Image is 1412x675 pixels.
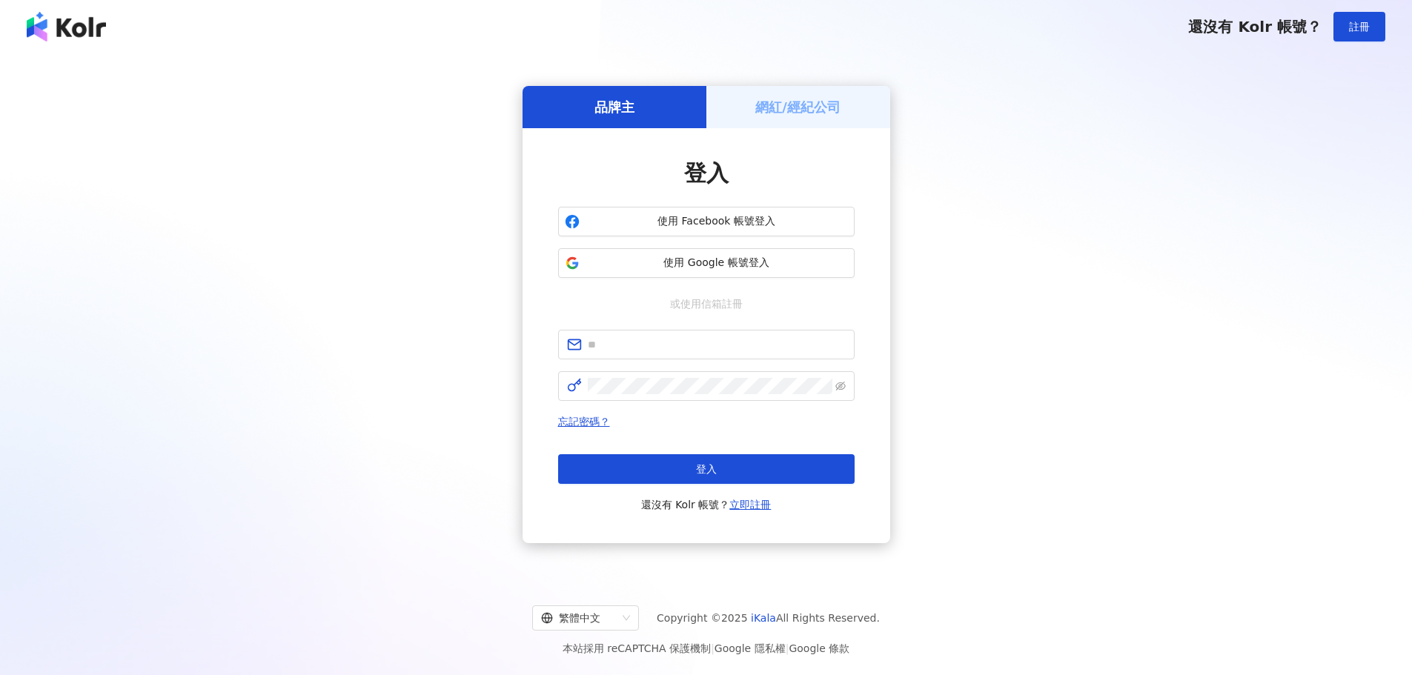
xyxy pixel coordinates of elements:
[684,160,729,186] span: 登入
[789,642,849,654] a: Google 條款
[786,642,789,654] span: |
[558,416,610,428] a: 忘記密碼？
[1333,12,1385,41] button: 註冊
[1188,18,1322,36] span: 還沒有 Kolr 帳號？
[563,639,849,657] span: 本站採用 reCAPTCHA 保護機制
[711,642,715,654] span: |
[558,454,855,484] button: 登入
[558,248,855,278] button: 使用 Google 帳號登入
[541,606,617,630] div: 繁體中文
[558,207,855,236] button: 使用 Facebook 帳號登入
[660,296,753,312] span: 或使用信箱註冊
[835,381,846,391] span: eye-invisible
[1349,21,1370,33] span: 註冊
[586,214,848,229] span: 使用 Facebook 帳號登入
[696,463,717,475] span: 登入
[594,98,634,116] h5: 品牌主
[715,642,786,654] a: Google 隱私權
[751,612,776,624] a: iKala
[657,609,880,627] span: Copyright © 2025 All Rights Reserved.
[27,12,106,41] img: logo
[729,499,771,511] a: 立即註冊
[641,496,772,513] span: 還沒有 Kolr 帳號？
[755,98,841,116] h5: 網紅/經紀公司
[586,256,848,270] span: 使用 Google 帳號登入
